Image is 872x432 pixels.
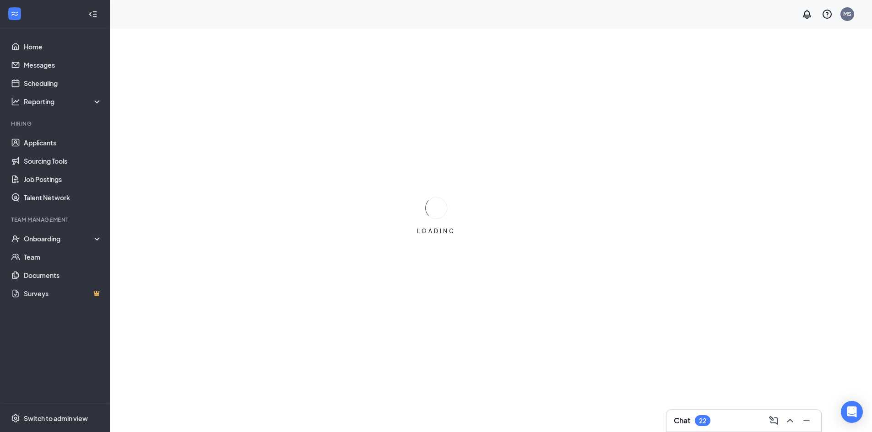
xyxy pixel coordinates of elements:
div: 22 [699,417,706,425]
button: ChevronUp [783,413,797,428]
a: Team [24,248,102,266]
svg: Notifications [802,9,812,20]
svg: UserCheck [11,234,20,243]
a: Home [24,37,102,56]
a: Documents [24,266,102,284]
div: Reporting [24,97,103,106]
div: MS [843,10,851,18]
a: Sourcing Tools [24,152,102,170]
a: Job Postings [24,170,102,188]
a: Talent Network [24,188,102,207]
div: Team Management [11,216,100,224]
div: Switch to admin view [24,414,88,423]
svg: WorkstreamLogo [10,9,19,18]
a: Applicants [24,133,102,152]
svg: ChevronUp [785,415,796,426]
h3: Chat [674,416,690,426]
a: Scheduling [24,74,102,92]
div: Onboarding [24,234,94,243]
svg: Collapse [88,10,97,19]
button: Minimize [799,413,814,428]
a: SurveysCrown [24,284,102,303]
a: Messages [24,56,102,74]
svg: Settings [11,414,20,423]
div: Open Intercom Messenger [841,401,863,423]
div: Hiring [11,120,100,128]
button: ComposeMessage [766,413,781,428]
svg: Minimize [801,415,812,426]
div: LOADING [413,227,459,235]
svg: Analysis [11,97,20,106]
svg: QuestionInfo [822,9,833,20]
svg: ComposeMessage [768,415,779,426]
